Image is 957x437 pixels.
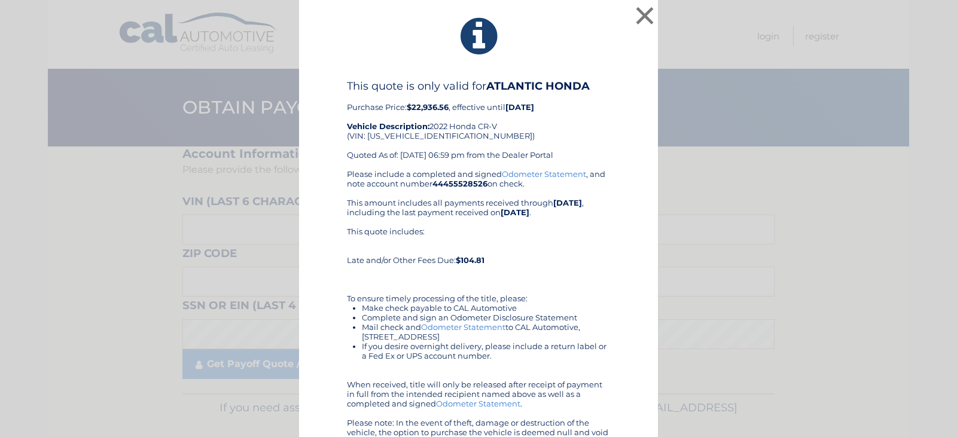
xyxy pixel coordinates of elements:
b: $22,936.56 [407,102,449,112]
div: This quote includes: Late and/or Other Fees Due: [347,227,610,265]
a: Odometer Statement [436,399,520,408]
b: [DATE] [553,198,582,207]
li: Complete and sign an Odometer Disclosure Statement [362,313,610,322]
b: [DATE] [501,207,529,217]
h4: This quote is only valid for [347,80,610,93]
li: If you desire overnight delivery, please include a return label or a Fed Ex or UPS account number. [362,341,610,360]
b: 44455528526 [432,179,487,188]
div: Purchase Price: , effective until 2022 Honda CR-V (VIN: [US_VEHICLE_IDENTIFICATION_NUMBER]) Quote... [347,80,610,169]
a: Odometer Statement [421,322,505,332]
b: ATLANTIC HONDA [486,80,590,93]
b: $104.81 [456,255,484,265]
button: × [633,4,657,27]
li: Make check payable to CAL Automotive [362,303,610,313]
b: [DATE] [505,102,534,112]
li: Mail check and to CAL Automotive, [STREET_ADDRESS] [362,322,610,341]
strong: Vehicle Description: [347,121,429,131]
a: Odometer Statement [502,169,586,179]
